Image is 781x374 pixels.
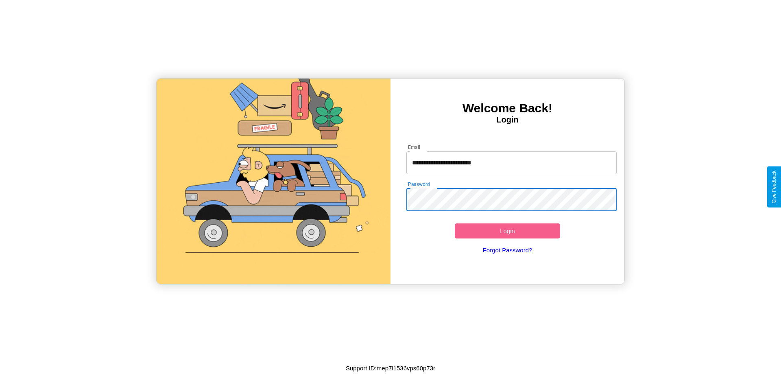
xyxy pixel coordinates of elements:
[771,171,777,203] div: Give Feedback
[455,223,560,238] button: Login
[408,181,430,188] label: Password
[390,115,624,125] h4: Login
[408,144,421,151] label: Email
[390,101,624,115] h3: Welcome Back!
[402,238,613,262] a: Forgot Password?
[346,363,435,374] p: Support ID: mep7l1536vps60p73r
[157,79,390,284] img: gif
